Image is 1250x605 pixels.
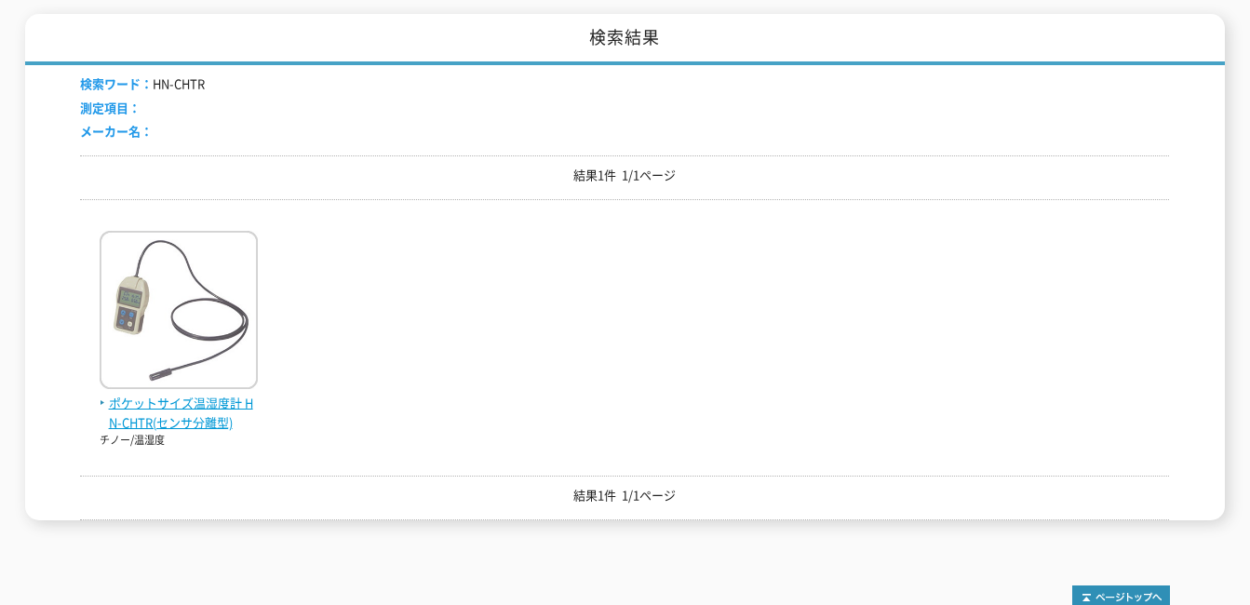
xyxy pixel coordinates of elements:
span: ポケットサイズ温湿度計 HN-CHTR(センサ分離型) [100,394,258,433]
li: HN-CHTR [80,74,205,94]
p: 結果1件 1/1ページ [80,166,1169,185]
p: チノー/温湿度 [100,433,258,449]
p: 結果1件 1/1ページ [80,486,1169,505]
span: 検索ワード： [80,74,153,92]
a: ポケットサイズ温湿度計 HN-CHTR(センサ分離型) [100,374,258,432]
span: メーカー名： [80,122,153,140]
h1: 検索結果 [25,14,1225,65]
span: 測定項目： [80,99,141,116]
img: HN-CHTR(センサ分離型) [100,231,258,394]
